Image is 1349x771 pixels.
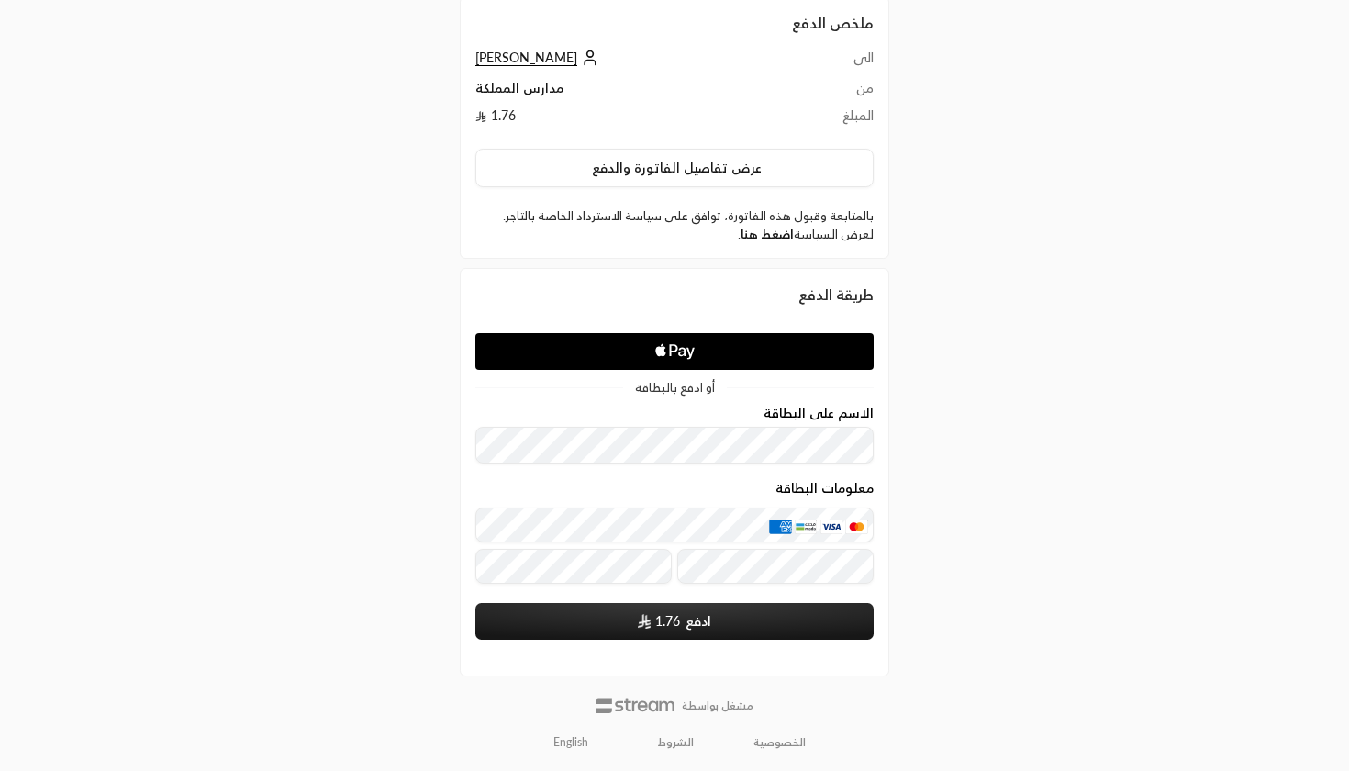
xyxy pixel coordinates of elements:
input: بطاقة ائتمانية [475,508,874,542]
td: الى [796,49,874,79]
img: SAR [638,614,651,629]
img: Visa [820,520,842,534]
a: اضغط هنا [741,227,794,241]
td: المبلغ [796,106,874,134]
input: رمز التحقق CVC [677,549,874,584]
label: الاسم على البطاقة [764,406,874,420]
td: 1.76 [475,106,796,134]
td: مدارس المملكة [475,79,796,106]
a: English [543,728,598,757]
div: طريقة الدفع [475,284,874,306]
button: ادفع SAR1.76 [475,603,874,640]
img: AMEX [769,520,791,534]
label: بالمتابعة وقبول هذه الفاتورة، توافق على سياسة الاسترداد الخاصة بالتاجر. لعرض السياسة . [475,207,874,243]
a: الخصوصية [753,735,806,750]
p: مشغل بواسطة [682,698,753,713]
td: من [796,79,874,106]
img: MADA [795,520,817,534]
span: 1.76 [655,612,680,631]
div: الاسم على البطاقة [475,406,874,464]
h2: ملخص الدفع [475,12,874,34]
button: عرض تفاصيل الفاتورة والدفع [475,149,874,187]
a: [PERSON_NAME] [475,50,603,65]
span: [PERSON_NAME] [475,50,577,66]
input: تاريخ الانتهاء [475,549,672,584]
div: معلومات البطاقة [475,481,874,590]
legend: معلومات البطاقة [775,481,874,496]
img: MasterCard [845,520,867,534]
span: أو ادفع بالبطاقة [635,382,715,394]
a: الشروط [658,735,694,750]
